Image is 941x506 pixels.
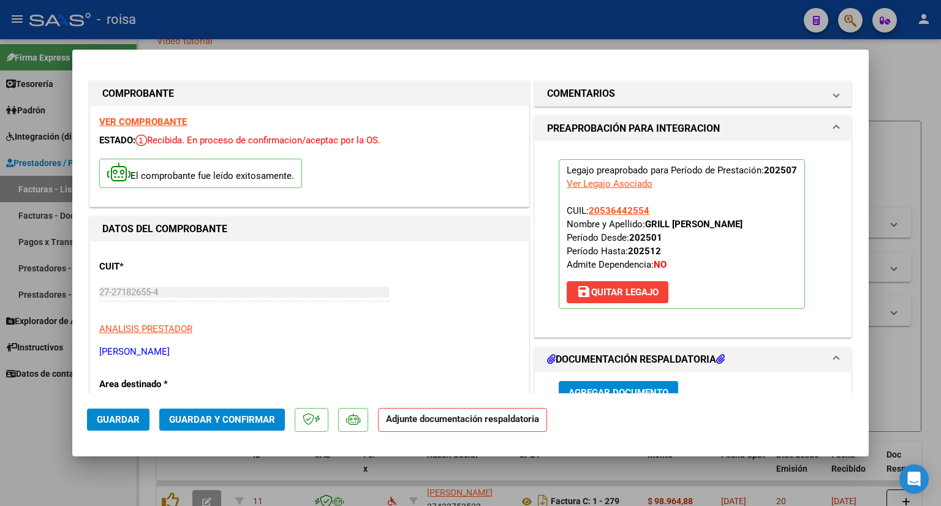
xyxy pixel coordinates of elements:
[99,135,135,146] span: ESTADO:
[535,347,851,372] mat-expansion-panel-header: DOCUMENTACIÓN RESPALDATORIA
[97,414,140,425] span: Guardar
[576,284,591,299] mat-icon: save
[567,205,743,270] span: CUIL: Nombre y Apellido: Período Desde: Período Hasta: Admite Dependencia:
[628,246,661,257] strong: 202512
[535,141,851,337] div: PREAPROBACIÓN PARA INTEGRACION
[547,352,725,367] h1: DOCUMENTACIÓN RESPALDATORIA
[764,165,797,176] strong: 202507
[102,88,174,99] strong: COMPROBANTE
[559,159,805,309] p: Legajo preaprobado para Período de Prestación:
[169,414,275,425] span: Guardar y Confirmar
[159,409,285,431] button: Guardar y Confirmar
[99,116,187,127] a: VER COMPROBANTE
[567,177,652,191] div: Ver Legajo Asociado
[547,121,720,136] h1: PREAPROBACIÓN PARA INTEGRACION
[99,159,302,189] p: El comprobante fue leído exitosamente.
[102,223,227,235] strong: DATOS DEL COMPROBANTE
[899,464,929,494] div: Open Intercom Messenger
[567,281,668,303] button: Quitar Legajo
[135,135,380,146] span: Recibida. En proceso de confirmacion/aceptac por la OS.
[99,260,225,274] p: CUIT
[576,287,659,298] span: Quitar Legajo
[654,259,667,270] strong: NO
[629,232,662,243] strong: 202501
[99,323,192,334] span: ANALISIS PRESTADOR
[87,409,149,431] button: Guardar
[547,86,615,101] h1: COMENTARIOS
[99,377,225,391] p: Area destinado *
[589,205,649,216] span: 20536442554
[559,381,678,404] button: Agregar Documento
[99,345,520,359] p: [PERSON_NAME]
[386,413,539,425] strong: Adjunte documentación respaldatoria
[645,219,743,230] strong: GRILL [PERSON_NAME]
[535,81,851,106] mat-expansion-panel-header: COMENTARIOS
[535,116,851,141] mat-expansion-panel-header: PREAPROBACIÓN PARA INTEGRACION
[569,387,668,398] span: Agregar Documento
